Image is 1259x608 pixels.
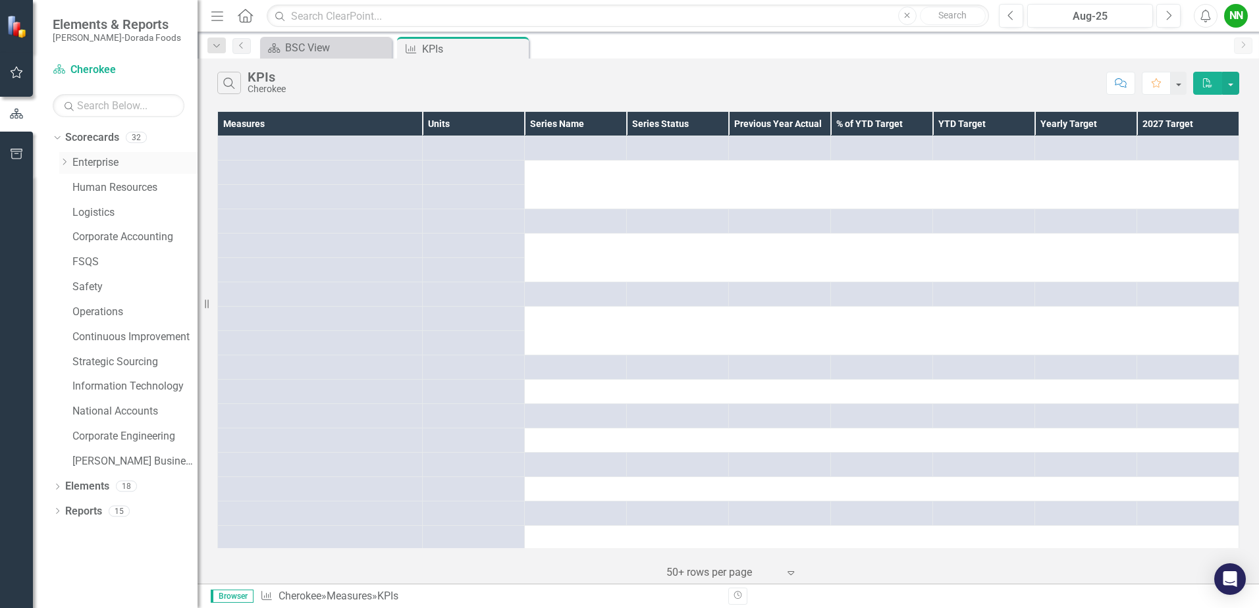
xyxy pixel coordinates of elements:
[126,132,147,143] div: 32
[72,379,198,394] a: Information Technology
[267,5,989,28] input: Search ClearPoint...
[285,39,388,56] div: BSC View
[248,70,286,84] div: KPIs
[53,94,184,117] input: Search Below...
[53,32,181,43] small: [PERSON_NAME]-Dorada Foods
[65,504,102,519] a: Reports
[327,590,372,602] a: Measures
[72,330,198,345] a: Continuous Improvement
[377,590,398,602] div: KPIs
[1032,9,1148,24] div: Aug-25
[1224,4,1248,28] button: NN
[1027,4,1153,28] button: Aug-25
[72,404,198,419] a: National Accounts
[72,305,198,320] a: Operations
[53,63,184,78] a: Cherokee
[260,589,718,604] div: » »
[279,590,321,602] a: Cherokee
[72,205,198,220] a: Logistics
[72,355,198,370] a: Strategic Sourcing
[65,479,109,494] a: Elements
[116,481,137,492] div: 18
[211,590,254,603] span: Browser
[248,84,286,94] div: Cherokee
[72,429,198,444] a: Corporate Engineering
[53,16,181,32] span: Elements & Reports
[72,454,198,469] a: [PERSON_NAME] Business Unit
[422,41,525,57] div: KPIs
[72,180,198,195] a: Human Resources
[1214,563,1246,595] div: Open Intercom Messenger
[72,155,198,170] a: Enterprise
[7,14,30,38] img: ClearPoint Strategy
[72,230,198,245] a: Corporate Accounting
[109,505,130,517] div: 15
[938,10,967,20] span: Search
[72,255,198,270] a: FSQS
[920,7,986,25] button: Search
[65,130,119,145] a: Scorecards
[72,280,198,295] a: Safety
[263,39,388,56] a: BSC View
